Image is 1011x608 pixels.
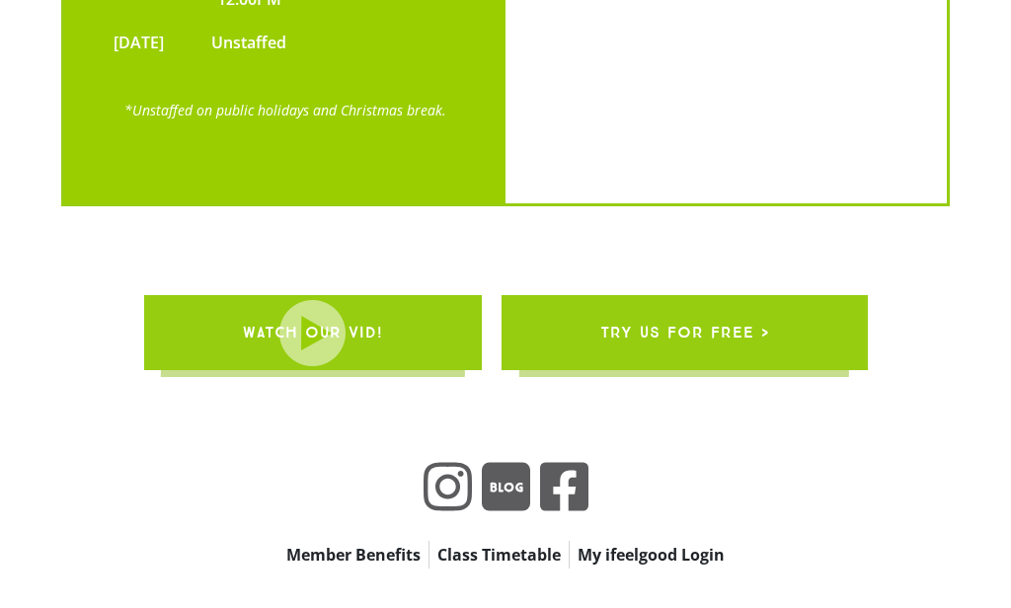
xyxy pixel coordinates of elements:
[429,541,569,569] a: Class Timetable
[278,541,428,569] a: Member Benefits
[124,101,446,119] a: *Unstaffed on public holidays and Christmas break.
[170,541,841,569] nav: apbct__label_id__gravity_form
[104,21,174,64] td: [DATE]
[502,295,868,370] a: try us for free >
[570,541,733,569] a: My ifeelgood Login
[144,295,482,370] a: WATCH OUR VID!
[174,21,325,64] td: Unstaffed
[243,305,383,360] span: WATCH OUR VID!
[600,305,769,360] span: try us for free >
